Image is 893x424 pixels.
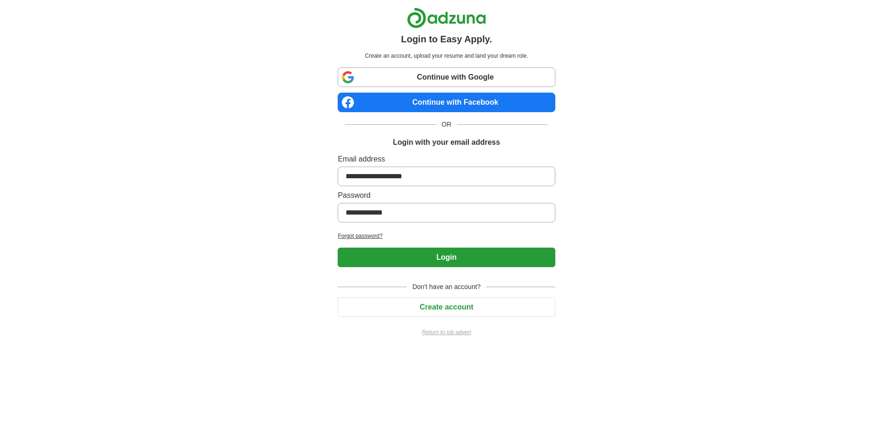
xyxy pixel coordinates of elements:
[338,303,555,311] a: Create account
[338,328,555,337] a: Return to job advert
[338,297,555,317] button: Create account
[338,154,555,165] label: Email address
[338,248,555,267] button: Login
[340,52,553,60] p: Create an account, upload your resume and land your dream role.
[407,282,486,292] span: Don't have an account?
[338,190,555,201] label: Password
[338,93,555,112] a: Continue with Facebook
[436,120,457,129] span: OR
[407,7,486,28] img: Adzuna logo
[401,32,492,46] h1: Login to Easy Apply.
[338,67,555,87] a: Continue with Google
[393,137,500,148] h1: Login with your email address
[338,232,555,240] a: Forgot password?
